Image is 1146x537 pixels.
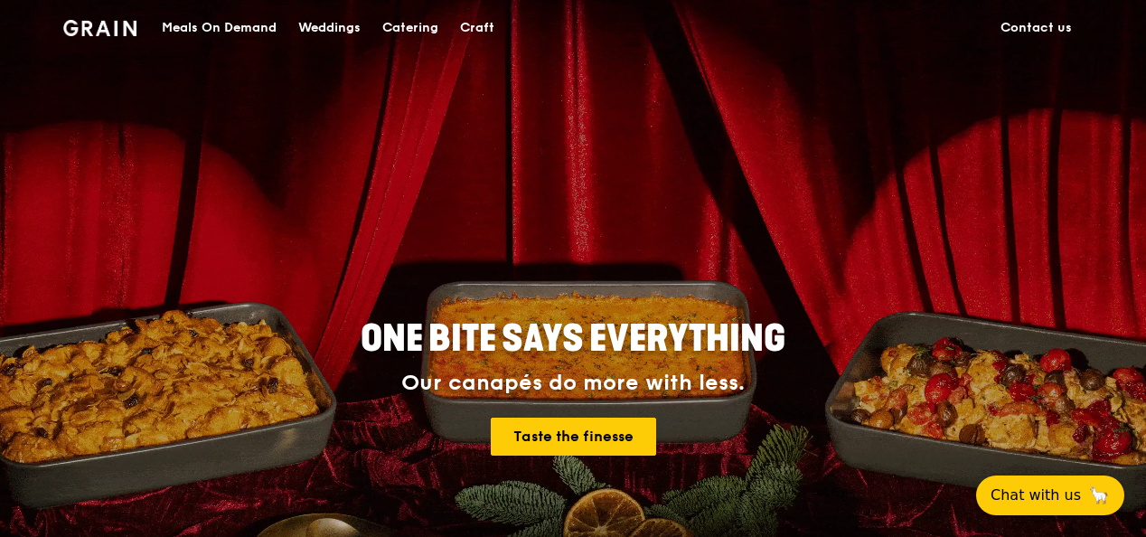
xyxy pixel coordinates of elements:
a: Taste the finesse [491,418,656,456]
div: Weddings [298,1,361,55]
span: ONE BITE SAYS EVERYTHING [361,317,785,361]
a: Catering [371,1,449,55]
div: Our canapés do more with less. [248,371,898,396]
div: Catering [382,1,438,55]
span: Chat with us [991,485,1081,506]
a: Contact us [990,1,1083,55]
a: Craft [449,1,505,55]
a: Weddings [287,1,371,55]
button: Chat with us🦙 [976,476,1124,515]
div: Craft [460,1,494,55]
img: Grain [63,20,136,36]
div: Meals On Demand [162,1,277,55]
span: 🦙 [1088,485,1110,506]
